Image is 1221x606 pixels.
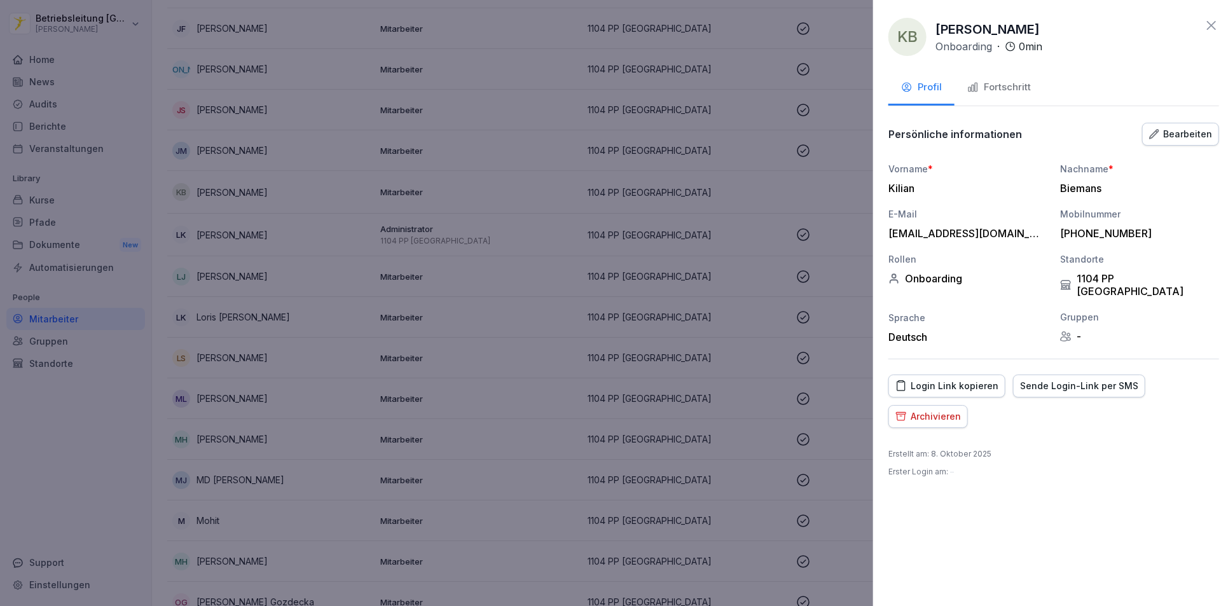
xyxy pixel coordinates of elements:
[888,272,1047,285] div: Onboarding
[895,379,998,393] div: Login Link kopieren
[888,162,1047,176] div: Vorname
[888,227,1041,240] div: [EMAIL_ADDRESS][DOMAIN_NAME]
[888,128,1022,141] p: Persönliche informationen
[888,18,927,56] div: KB
[1020,379,1138,393] div: Sende Login-Link per SMS
[888,311,1047,324] div: Sprache
[1060,272,1219,298] div: 1104 PP [GEOGRAPHIC_DATA]
[901,80,942,95] div: Profil
[1060,330,1219,343] div: -
[1060,207,1219,221] div: Mobilnummer
[935,20,1040,39] p: [PERSON_NAME]
[1060,252,1219,266] div: Standorte
[967,80,1031,95] div: Fortschritt
[1060,162,1219,176] div: Nachname
[1149,127,1212,141] div: Bearbeiten
[895,410,961,424] div: Archivieren
[1060,310,1219,324] div: Gruppen
[888,405,968,428] button: Archivieren
[888,466,954,478] p: Erster Login am :
[1013,375,1145,397] button: Sende Login-Link per SMS
[888,71,955,106] button: Profil
[888,252,1047,266] div: Rollen
[935,39,992,54] p: Onboarding
[1060,227,1213,240] div: [PHONE_NUMBER]
[888,331,1047,343] div: Deutsch
[888,207,1047,221] div: E-Mail
[955,71,1044,106] button: Fortschritt
[1142,123,1219,146] button: Bearbeiten
[1019,39,1042,54] p: 0 min
[950,467,954,476] span: –
[1060,182,1213,195] div: Biemans
[888,448,991,460] p: Erstellt am : 8. Oktober 2025
[935,39,1042,54] div: ·
[888,182,1041,195] div: Kilian
[888,375,1005,397] button: Login Link kopieren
